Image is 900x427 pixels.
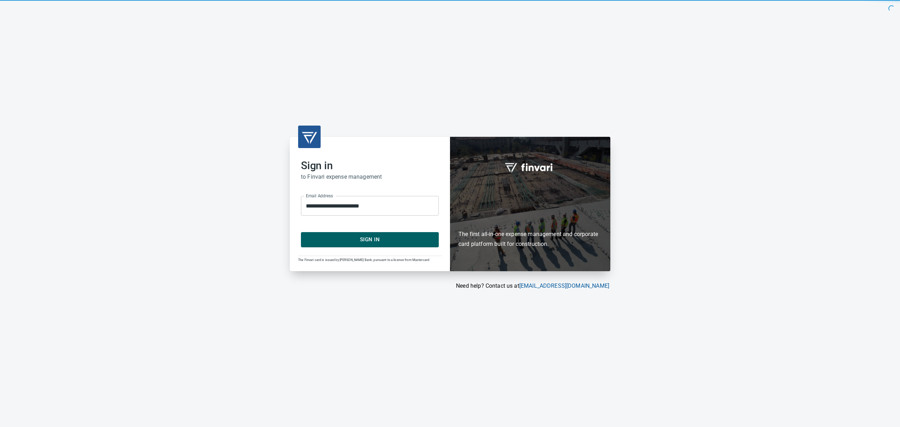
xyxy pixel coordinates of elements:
[301,172,439,182] h6: to Finvari expense management
[301,128,318,145] img: transparent_logo.png
[519,282,609,289] a: [EMAIL_ADDRESS][DOMAIN_NAME]
[309,235,431,244] span: Sign In
[290,282,609,290] p: Need help? Contact us at
[301,232,439,247] button: Sign In
[458,189,602,249] h6: The first all-in-one expense management and corporate card platform built for construction.
[450,137,610,271] div: Finvari
[298,258,429,262] span: The Finvari card is issued by [PERSON_NAME] Bank, pursuant to a license from Mastercard
[504,159,557,175] img: fullword_logo_white.png
[301,159,439,172] h2: Sign in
